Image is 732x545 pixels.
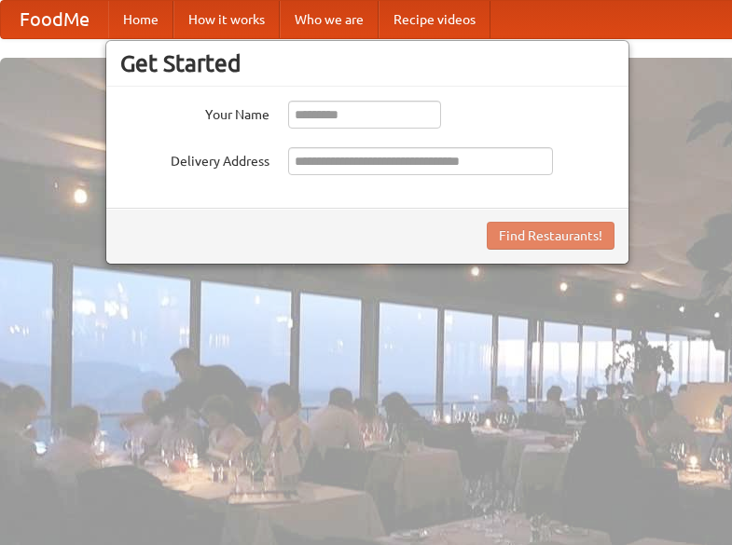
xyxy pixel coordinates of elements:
[108,1,173,38] a: Home
[173,1,280,38] a: How it works
[120,49,615,77] h3: Get Started
[379,1,490,38] a: Recipe videos
[280,1,379,38] a: Who we are
[120,147,269,170] label: Delivery Address
[120,101,269,124] label: Your Name
[1,1,108,38] a: FoodMe
[487,222,615,250] button: Find Restaurants!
